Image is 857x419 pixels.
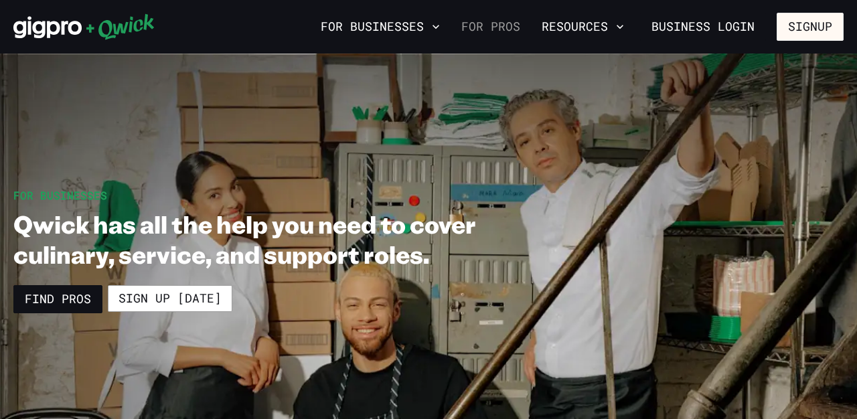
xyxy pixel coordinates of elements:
[108,285,232,312] a: Sign up [DATE]
[536,15,629,38] button: Resources
[315,15,445,38] button: For Businesses
[456,15,526,38] a: For Pros
[13,285,102,313] a: Find Pros
[640,13,766,41] a: Business Login
[777,13,844,41] button: Signup
[13,209,512,269] h1: Qwick has all the help you need to cover culinary, service, and support roles.
[13,188,107,202] span: For Businesses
